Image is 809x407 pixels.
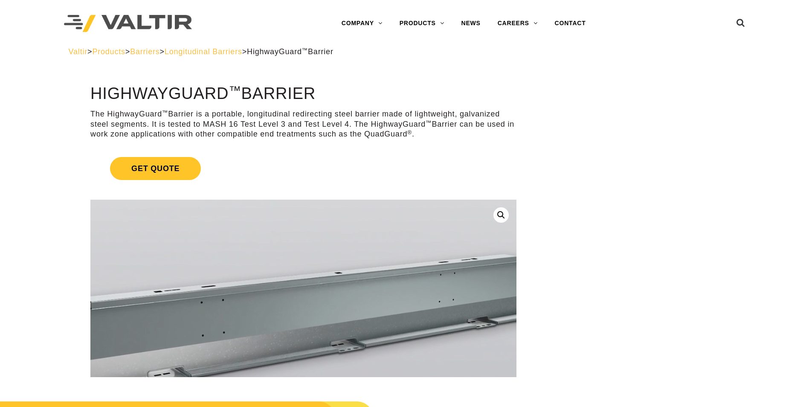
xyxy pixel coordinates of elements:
sup: ™ [229,84,241,97]
a: Barriers [130,47,159,56]
span: Get Quote [110,157,201,180]
a: Get Quote [90,147,516,190]
a: CONTACT [546,15,594,32]
h1: HighwayGuard Barrier [90,85,516,103]
sup: ™ [162,109,168,116]
div: > > > > [69,47,741,57]
p: The HighwayGuard Barrier is a portable, longitudinal redirecting steel barrier made of lightweigh... [90,109,516,139]
a: Longitudinal Barriers [165,47,242,56]
sup: ™ [302,47,308,53]
sup: ® [407,129,412,136]
img: Valtir [64,15,192,32]
sup: ™ [426,119,432,126]
a: Valtir [69,47,87,56]
a: CAREERS [489,15,546,32]
a: PRODUCTS [391,15,453,32]
a: NEWS [453,15,489,32]
a: COMPANY [333,15,391,32]
a: Products [92,47,125,56]
span: HighwayGuard Barrier [247,47,333,56]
